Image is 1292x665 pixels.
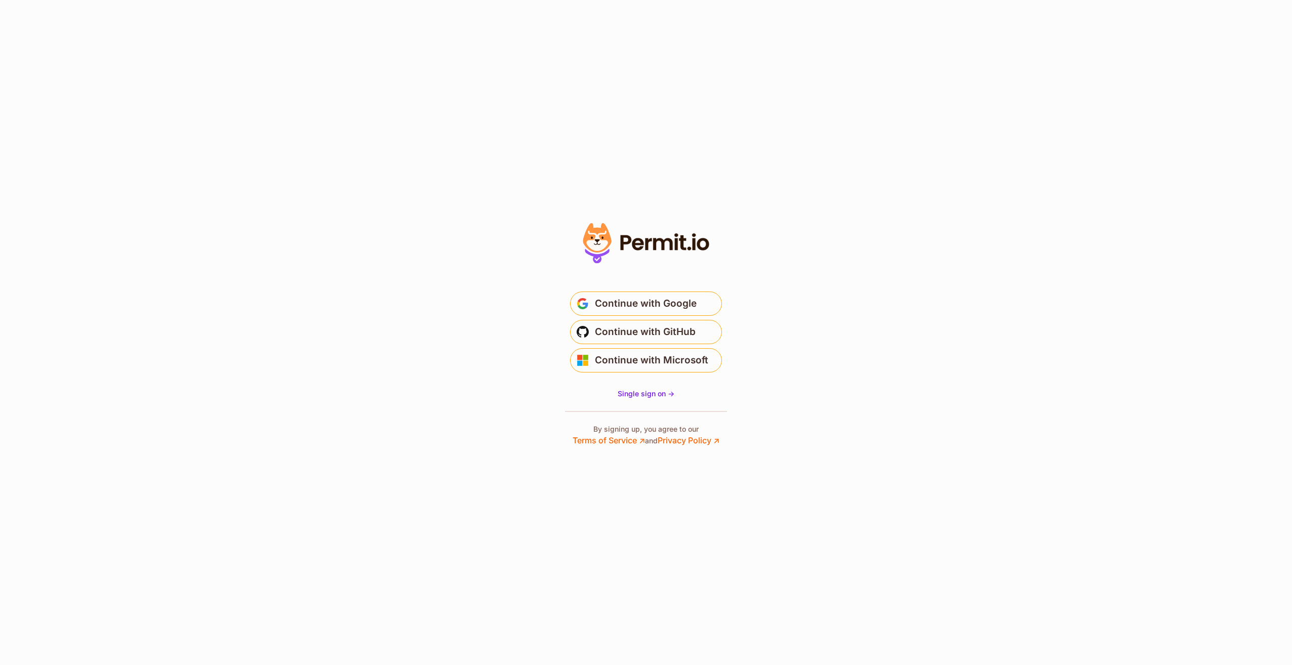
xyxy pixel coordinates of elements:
[595,296,697,312] span: Continue with Google
[595,324,696,340] span: Continue with GitHub
[595,352,708,368] span: Continue with Microsoft
[570,348,722,372] button: Continue with Microsoft
[618,389,674,399] a: Single sign on ->
[573,424,719,446] p: By signing up, you agree to our and
[573,435,645,445] a: Terms of Service ↗
[658,435,719,445] a: Privacy Policy ↗
[570,320,722,344] button: Continue with GitHub
[570,292,722,316] button: Continue with Google
[618,389,674,398] span: Single sign on ->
